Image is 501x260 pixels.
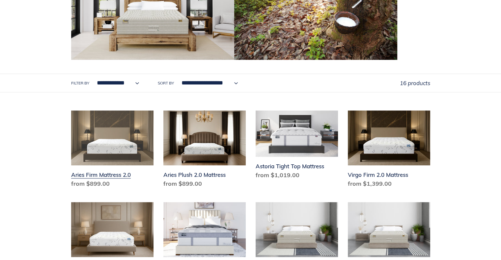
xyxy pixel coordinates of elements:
a: Aries Plush 2.0 Mattress [163,110,246,191]
label: Filter by [71,80,89,86]
a: Astoria Tight Top Mattress [256,110,338,182]
span: 16 products [400,80,430,86]
label: Sort by [158,80,174,86]
a: Virgo Firm 2.0 Mattress [348,110,430,191]
a: Aries Firm Mattress 2.0 [71,110,153,191]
